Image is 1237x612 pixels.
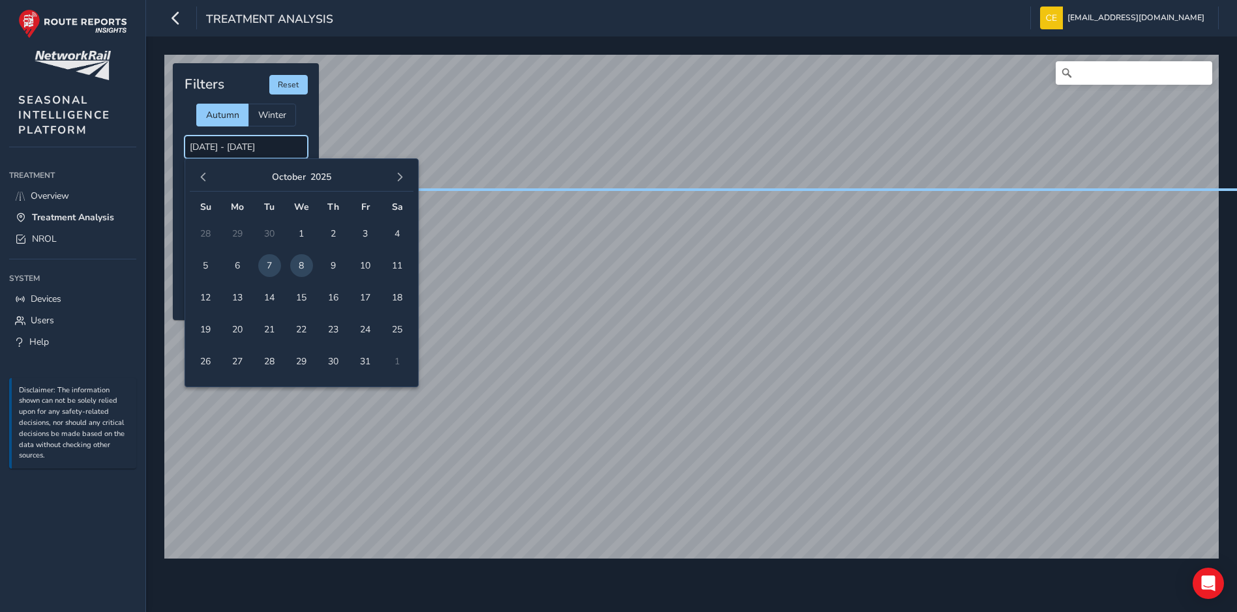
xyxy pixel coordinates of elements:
[354,222,377,245] span: 3
[200,201,211,213] span: Su
[294,201,309,213] span: We
[1040,7,1063,29] img: diamond-layout
[269,75,308,95] button: Reset
[354,286,377,309] span: 17
[194,318,217,341] span: 19
[258,254,281,277] span: 7
[9,269,136,288] div: System
[231,201,244,213] span: Mo
[258,318,281,341] span: 21
[9,310,136,331] a: Users
[392,201,403,213] span: Sa
[194,286,217,309] span: 12
[206,109,239,121] span: Autumn
[386,286,409,309] span: 18
[327,201,339,213] span: Th
[322,254,345,277] span: 9
[310,171,331,183] button: 2025
[9,185,136,207] a: Overview
[29,336,49,348] span: Help
[32,211,114,224] span: Treatment Analysis
[18,9,127,38] img: rr logo
[386,318,409,341] span: 25
[354,318,377,341] span: 24
[35,51,111,80] img: customer logo
[9,288,136,310] a: Devices
[32,233,57,245] span: NROL
[290,350,313,373] span: 29
[226,350,249,373] span: 27
[9,166,136,185] div: Treatment
[196,104,248,126] div: Autumn
[9,228,136,250] a: NROL
[386,222,409,245] span: 4
[1067,7,1204,29] span: [EMAIL_ADDRESS][DOMAIN_NAME]
[1193,568,1224,599] div: Open Intercom Messenger
[18,93,110,138] span: SEASONAL INTELLIGENCE PLATFORM
[194,350,217,373] span: 26
[354,254,377,277] span: 10
[258,350,281,373] span: 28
[19,385,130,462] p: Disclaimer: The information shown can not be solely relied upon for any safety-related decisions,...
[258,286,281,309] span: 14
[1040,7,1209,29] button: [EMAIL_ADDRESS][DOMAIN_NAME]
[361,201,370,213] span: Fr
[9,331,136,353] a: Help
[248,104,296,126] div: Winter
[226,286,249,309] span: 13
[1056,61,1212,85] input: Search
[194,254,217,277] span: 5
[386,254,409,277] span: 11
[226,318,249,341] span: 20
[354,350,377,373] span: 31
[290,254,313,277] span: 8
[290,318,313,341] span: 22
[31,314,54,327] span: Users
[31,190,69,202] span: Overview
[290,286,313,309] span: 15
[185,76,224,93] h4: Filters
[226,254,249,277] span: 6
[322,222,345,245] span: 2
[322,286,345,309] span: 16
[322,318,345,341] span: 23
[290,222,313,245] span: 1
[9,207,136,228] a: Treatment Analysis
[31,293,61,305] span: Devices
[258,109,286,121] span: Winter
[164,55,1219,568] canvas: Map
[206,11,333,29] span: Treatment Analysis
[272,171,306,183] button: October
[322,350,345,373] span: 30
[264,201,275,213] span: Tu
